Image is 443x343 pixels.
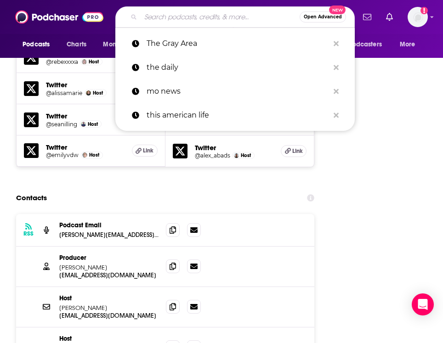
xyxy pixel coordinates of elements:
p: the daily [147,56,329,79]
svg: Add a profile image [420,7,428,14]
span: Open Advanced [304,15,342,19]
input: Search podcasts, credits, & more... [141,10,300,24]
span: Host [89,59,99,65]
img: Podchaser - Follow, Share and Rate Podcasts [15,8,103,26]
a: @seanilling [46,121,77,128]
a: Link [132,145,158,157]
a: the daily [115,56,355,79]
span: Link [143,147,153,154]
span: Monitoring [103,38,136,51]
img: Rebecca Jennings [82,59,87,64]
a: mo news [115,79,355,103]
p: this american life [147,103,329,127]
img: Alex Abad-Santos [234,153,239,158]
span: Podcasts [23,38,50,51]
span: For Podcasters [338,38,382,51]
p: [PERSON_NAME] [59,304,159,312]
img: Emily St. James [82,152,87,157]
h5: Twitter [46,143,125,152]
p: The Gray Area [147,32,329,56]
a: Link [281,145,307,157]
p: Producer [59,254,159,262]
div: Search podcasts, credits, & more... [115,6,355,28]
h3: RSS [23,230,34,237]
span: Link [292,147,303,155]
a: this american life [115,103,355,127]
a: @rebexxxxa [46,58,78,65]
button: open menu [16,36,62,53]
img: Sean Illing [81,122,86,127]
span: Logged in as paigerusher [408,7,428,27]
button: Open AdvancedNew [300,11,346,22]
span: Host [89,152,99,158]
h5: Twitter [46,80,125,89]
a: The Gray Area [115,32,355,56]
span: New [329,6,346,14]
p: [EMAIL_ADDRESS][DOMAIN_NAME] [59,312,159,320]
span: More [400,38,415,51]
p: mo news [147,79,329,103]
p: Host [59,335,159,343]
a: Charts [61,36,92,53]
button: open menu [393,36,427,53]
img: User Profile [408,7,428,27]
h5: Twitter [195,143,274,152]
a: @alissamarie [46,90,82,96]
a: Show notifications dropdown [382,9,397,25]
span: Charts [67,38,86,51]
a: Show notifications dropdown [359,9,375,25]
button: Show profile menu [408,7,428,27]
h5: Twitter [46,112,125,120]
a: @emilyvdw [46,152,79,158]
p: [PERSON_NAME][EMAIL_ADDRESS][PERSON_NAME][DOMAIN_NAME] [59,231,159,239]
p: [PERSON_NAME] [59,264,159,271]
img: Alissa Wilkinson [86,90,91,96]
div: Open Intercom Messenger [412,293,434,315]
span: Host [241,152,251,158]
button: open menu [97,36,148,53]
p: Podcast Email [59,221,159,229]
p: [EMAIL_ADDRESS][DOMAIN_NAME] [59,271,159,279]
button: open menu [332,36,395,53]
p: Host [59,294,159,302]
span: Host [88,121,98,127]
span: Host [93,90,103,96]
h2: Contacts [16,189,47,207]
a: @alex_abads [195,152,230,159]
